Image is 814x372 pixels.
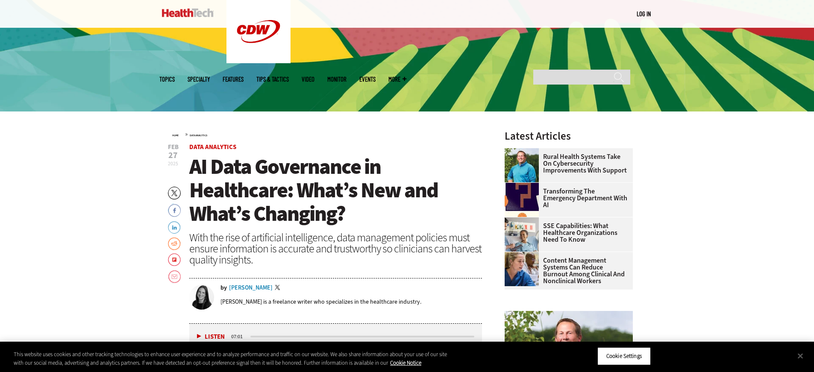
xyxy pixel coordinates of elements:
[505,188,628,208] a: Transforming the Emergency Department with AI
[302,76,314,82] a: Video
[275,285,282,292] a: Twitter
[505,217,539,252] img: Doctor speaking with patient
[220,298,421,306] p: [PERSON_NAME] is a freelance writer who specializes in the healthcare industry.
[505,257,628,284] a: Content Management Systems Can Reduce Burnout Among Clinical and Nonclinical Workers
[223,76,244,82] a: Features
[168,144,179,150] span: Feb
[189,324,482,349] div: media player
[505,223,628,243] a: SSE Capabilities: What Healthcare Organizations Need to Know
[505,252,539,286] img: nurses talk in front of desktop computer
[505,131,633,141] h3: Latest Articles
[505,183,543,190] a: illustration of question mark
[505,183,539,217] img: illustration of question mark
[229,285,273,291] a: [PERSON_NAME]
[189,232,482,265] div: With the rise of artificial intelligence, data management policies must ensure information is acc...
[230,333,249,340] div: duration
[168,151,179,160] span: 27
[505,148,539,182] img: Jim Roeder
[637,9,651,18] div: User menu
[505,148,543,155] a: Jim Roeder
[597,347,651,365] button: Cookie Settings
[197,334,225,340] button: Listen
[637,10,651,18] a: Log in
[256,76,289,82] a: Tips & Tactics
[190,134,207,137] a: Data Analytics
[188,76,210,82] span: Specialty
[189,143,236,151] a: Data Analytics
[505,153,628,174] a: Rural Health Systems Take On Cybersecurity Improvements with Support
[168,160,178,167] span: 2025
[172,134,179,137] a: Home
[189,285,214,310] img: Erin Laviola
[226,56,291,65] a: CDW
[327,76,347,82] a: MonITor
[791,346,810,365] button: Close
[159,76,175,82] span: Topics
[162,9,214,17] img: Home
[388,76,406,82] span: More
[505,217,543,224] a: Doctor speaking with patient
[390,359,421,366] a: More information about your privacy
[505,252,543,259] a: nurses talk in front of desktop computer
[359,76,376,82] a: Events
[14,350,448,367] div: This website uses cookies and other tracking technologies to enhance user experience and to analy...
[189,152,438,228] span: AI Data Governance in Healthcare: What’s New and What’s Changing?
[220,285,227,291] span: by
[172,131,482,138] div: »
